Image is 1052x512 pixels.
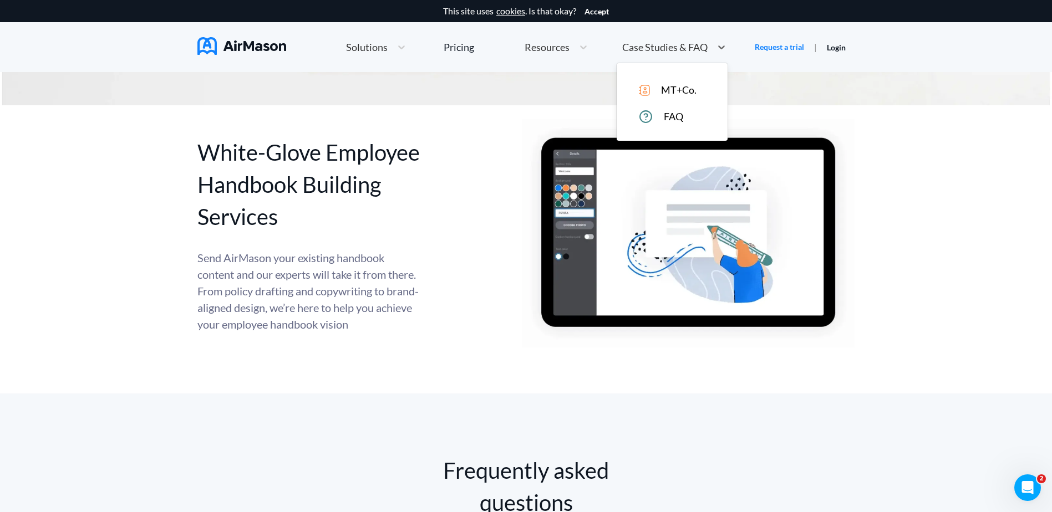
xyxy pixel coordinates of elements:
span: Case Studies & FAQ [622,42,708,52]
a: Request a trial [755,42,804,53]
img: handbook editor [522,119,855,347]
img: icon [639,85,650,96]
div: White-Glove Employee Handbook Building Services [197,136,422,233]
span: MT+Co. [661,84,697,96]
span: Resources [525,42,570,52]
span: 2 [1037,474,1046,483]
img: AirMason Logo [197,37,286,55]
span: | [814,42,817,52]
div: Pricing [444,42,474,52]
iframe: Intercom live chat [1014,474,1041,501]
a: Login [827,43,846,52]
span: FAQ [664,111,683,122]
button: Accept cookies [585,7,609,16]
div: Send AirMason your existing handbook content and our experts will take it from there. From policy... [197,249,422,332]
a: Pricing [444,37,474,57]
span: Solutions [346,42,388,52]
a: cookies [496,6,525,16]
